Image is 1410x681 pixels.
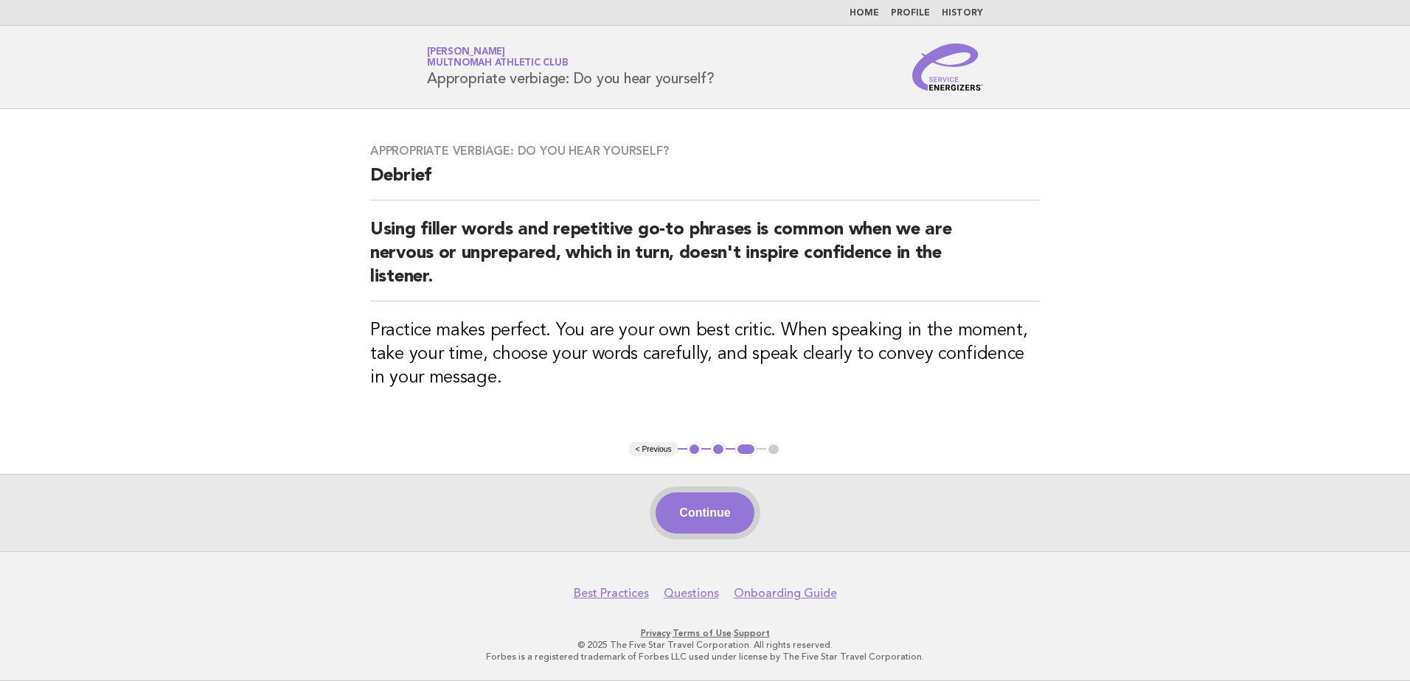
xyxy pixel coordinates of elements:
h2: Debrief [370,164,1040,200]
p: · · [254,627,1156,639]
a: Terms of Use [673,628,732,638]
a: Profile [891,9,930,18]
span: Multnomah Athletic Club [427,59,568,69]
h1: Appropriate verbiage: Do you hear yourself? [427,48,714,86]
a: History [942,9,983,18]
button: 3 [735,442,757,457]
h3: Appropriate verbiage: Do you hear yourself? [370,144,1040,158]
img: Service Energizers [912,43,983,91]
button: Continue [656,492,754,534]
a: Onboarding Guide [734,586,837,601]
a: Home [850,9,879,18]
button: 2 [711,442,726,457]
a: [PERSON_NAME]Multnomah Athletic Club [427,47,568,68]
a: Privacy [641,628,670,638]
p: Forbes is a registered trademark of Forbes LLC used under license by The Five Star Travel Corpora... [254,651,1156,663]
button: < Previous [629,442,677,457]
button: 1 [687,442,702,457]
a: Support [734,628,770,638]
a: Questions [664,586,719,601]
a: Best Practices [574,586,649,601]
h3: Practice makes perfect. You are your own best critic. When speaking in the moment, take your time... [370,319,1040,390]
p: © 2025 The Five Star Travel Corporation. All rights reserved. [254,639,1156,651]
h2: Using filler words and repetitive go-to phrases is common when we are nervous or unprepared, whic... [370,218,1040,301]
